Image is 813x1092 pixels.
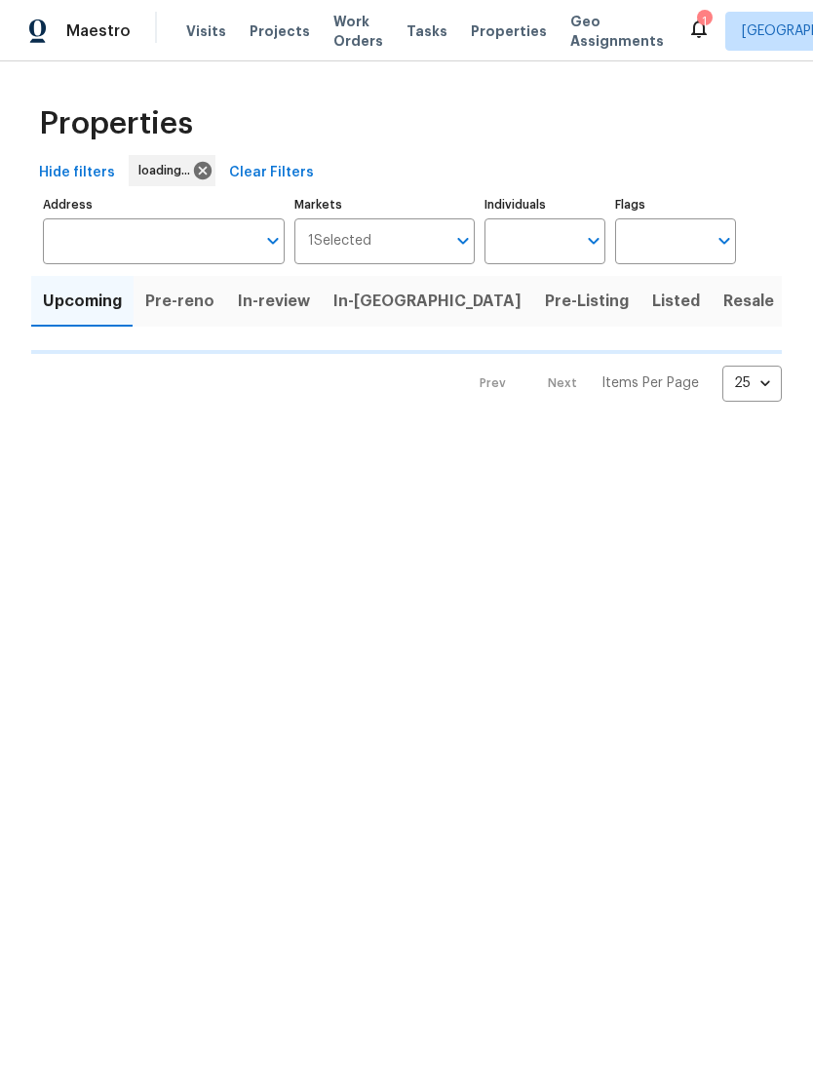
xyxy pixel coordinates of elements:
[43,288,122,315] span: Upcoming
[449,227,477,254] button: Open
[461,366,782,402] nav: Pagination Navigation
[221,155,322,191] button: Clear Filters
[129,155,215,186] div: loading...
[471,21,547,41] span: Properties
[145,288,214,315] span: Pre-reno
[545,288,629,315] span: Pre-Listing
[333,288,522,315] span: In-[GEOGRAPHIC_DATA]
[615,199,736,211] label: Flags
[138,161,198,180] span: loading...
[66,21,131,41] span: Maestro
[229,161,314,185] span: Clear Filters
[652,288,700,315] span: Listed
[601,373,699,393] p: Items Per Page
[186,21,226,41] span: Visits
[43,199,285,211] label: Address
[308,233,371,250] span: 1 Selected
[31,155,123,191] button: Hide filters
[259,227,287,254] button: Open
[250,21,310,41] span: Projects
[723,288,774,315] span: Resale
[580,227,607,254] button: Open
[697,12,711,31] div: 1
[333,12,383,51] span: Work Orders
[570,12,664,51] span: Geo Assignments
[711,227,738,254] button: Open
[406,24,447,38] span: Tasks
[39,161,115,185] span: Hide filters
[39,114,193,134] span: Properties
[294,199,476,211] label: Markets
[484,199,605,211] label: Individuals
[238,288,310,315] span: In-review
[722,358,782,409] div: 25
